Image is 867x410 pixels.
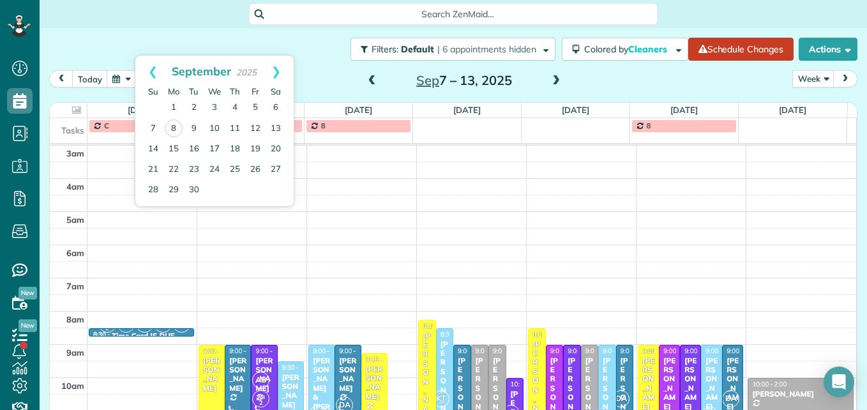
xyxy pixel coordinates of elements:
span: 9:00 - 12:00 [684,347,719,355]
span: Wednesday [208,86,221,96]
a: 18 [225,139,245,160]
button: Actions [799,38,857,61]
a: 23 [184,160,204,180]
a: 24 [204,160,225,180]
span: Tuesday [189,86,199,96]
button: Filters: Default | 6 appointments hidden [351,38,555,61]
div: [PERSON_NAME] [338,356,357,393]
button: Week [792,70,834,87]
span: 9:00 - 12:00 [458,347,492,355]
h2: 7 – 13, 2025 [384,73,544,87]
div: [PERSON_NAME] [229,356,247,393]
a: 27 [266,160,286,180]
span: Sep [416,72,439,88]
a: 8 [165,119,183,137]
span: 10:00 - 12:00 [511,380,549,388]
a: 6 [266,98,286,118]
a: [DATE] [670,105,698,115]
a: Next [259,56,294,87]
span: Default [401,43,435,55]
span: 6am [66,248,84,258]
span: 10:00 - 2:00 [752,380,787,388]
div: [PERSON_NAME] [751,390,849,399]
span: New [19,287,37,300]
a: Schedule Changes [688,38,794,61]
button: Colored byCleaners [562,38,688,61]
div: [PERSON_NAME] [365,365,384,402]
span: 8:30 - 4:30 [532,330,563,338]
span: 7am [66,281,84,291]
a: 2 [184,98,204,118]
span: 9:00 - 12:15 [568,347,602,355]
a: 3 [204,98,225,118]
span: 9:00 - 12:45 [203,347,237,355]
a: 17 [204,139,225,160]
span: 9:00 - 12:00 [229,347,264,355]
a: [DATE] [453,105,481,115]
small: 2 [253,397,269,409]
a: 1 [163,98,184,118]
a: 13 [266,119,286,139]
a: [DATE] [779,105,806,115]
span: Cleaners [628,43,669,55]
span: 9:00 - 11:00 [727,347,761,355]
a: 15 [163,139,184,160]
div: [PERSON_NAME] [255,356,273,393]
span: 9:00 - 1:00 [550,347,581,355]
button: next [833,70,857,87]
a: Prev [135,56,170,87]
a: 21 [143,160,163,180]
span: 5am [66,215,84,225]
span: 4am [66,181,84,192]
span: AB [257,393,265,400]
span: New [19,319,37,332]
span: 9:00 - 11:45 [339,347,373,355]
a: 14 [143,139,163,160]
a: 11 [225,119,245,139]
a: 4 [225,98,245,118]
span: 8 [321,121,326,130]
a: 28 [143,180,163,201]
span: DA [722,390,739,407]
span: Thursday [230,86,240,96]
span: Monday [168,86,179,96]
a: 12 [245,119,266,139]
span: 8:30 - 11:00 [441,330,475,338]
span: 9:00 - 12:00 [313,347,347,355]
small: 2 [100,323,116,335]
span: Saturday [271,86,281,96]
span: Friday [252,86,259,96]
button: prev [49,70,73,87]
a: 25 [225,160,245,180]
span: September [172,64,231,78]
a: 29 [163,180,184,201]
span: DA [612,390,630,407]
span: 9:15 - 3:30 [366,355,396,363]
span: 9:00 - 11:15 [493,347,527,355]
span: 9:30 - 12:15 [282,363,317,372]
span: 9:00 - 11:30 [705,347,740,355]
a: 7 [143,119,163,139]
span: 3am [66,148,84,158]
span: AB [252,372,269,389]
span: 9:00 - 11:45 [603,347,637,355]
a: 16 [184,139,204,160]
span: Colored by [584,43,672,55]
span: 8 [647,121,651,130]
div: Open Intercom Messenger [824,367,854,397]
span: C [104,121,109,130]
span: 9am [66,347,84,358]
a: 30 [184,180,204,201]
a: 20 [266,139,286,160]
span: 9:00 - 1:00 [642,347,673,355]
span: 9:00 - 12:00 [585,347,620,355]
span: 8:15 - 5:00 [423,322,453,330]
span: 9:00 - 12:00 [663,347,698,355]
a: 26 [245,160,266,180]
span: | 6 appointments hidden [437,43,536,55]
span: 10am [61,381,84,391]
a: 10 [204,119,225,139]
span: 9:00 - 11:00 [255,347,290,355]
span: 2025 [236,67,257,77]
a: 19 [245,139,266,160]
